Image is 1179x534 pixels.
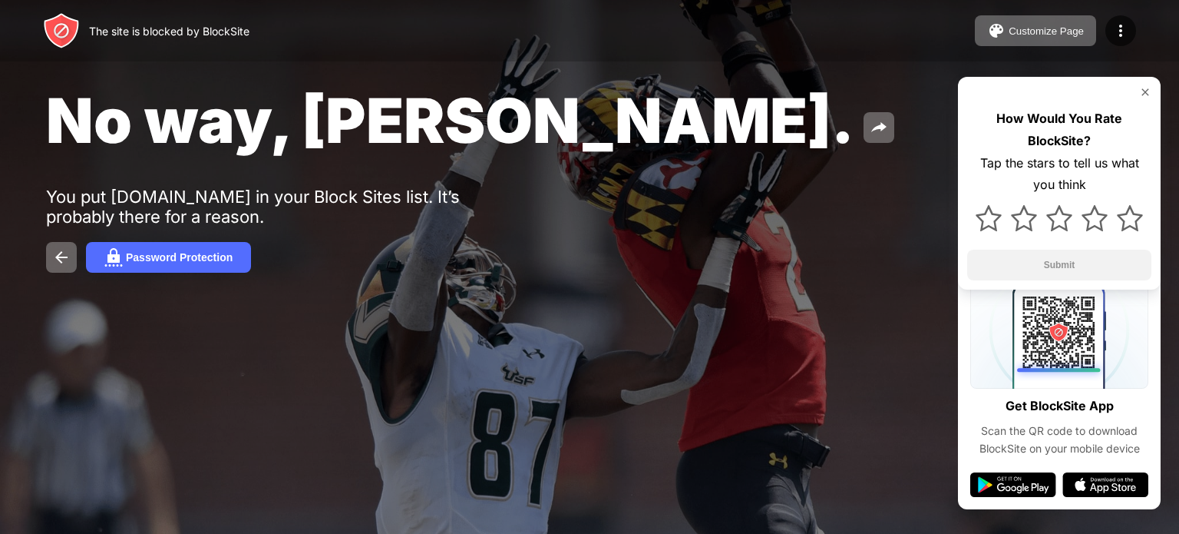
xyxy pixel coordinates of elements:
img: share.svg [870,118,888,137]
img: app-store.svg [1062,473,1148,497]
img: rate-us-close.svg [1139,86,1151,98]
div: Customize Page [1009,25,1084,37]
button: Submit [967,250,1151,280]
img: password.svg [104,248,123,267]
img: star.svg [1117,205,1143,231]
span: No way, [PERSON_NAME]. [46,83,854,158]
img: pallet.svg [987,22,1006,40]
div: How Would You Rate BlockSite? [967,108,1151,152]
img: google-play.svg [970,473,1056,497]
img: star.svg [1046,205,1072,231]
img: star.svg [1082,205,1108,231]
div: The site is blocked by BlockSite [89,25,249,38]
img: header-logo.svg [43,12,80,49]
div: Scan the QR code to download BlockSite on your mobile device [970,423,1148,457]
img: star.svg [1011,205,1037,231]
div: Tap the stars to tell us what you think [967,152,1151,197]
img: menu-icon.svg [1111,22,1130,40]
img: back.svg [52,248,71,267]
iframe: Banner [46,340,409,516]
div: You put [DOMAIN_NAME] in your Block Sites list. It’s probably there for a reason. [46,187,520,227]
img: star.svg [976,205,1002,231]
div: Password Protection [126,251,233,264]
div: Get BlockSite App [1006,395,1114,417]
button: Customize Page [975,15,1096,46]
button: Password Protection [86,242,251,273]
